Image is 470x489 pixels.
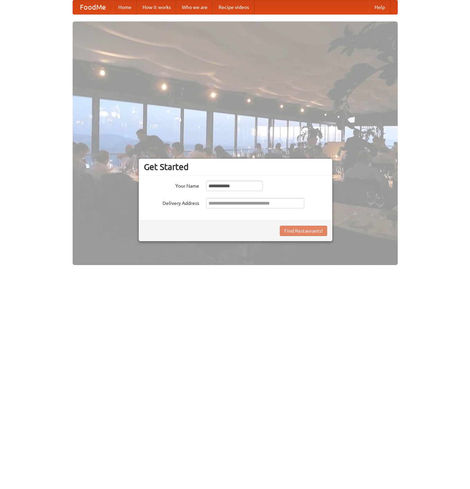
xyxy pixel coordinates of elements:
[73,0,113,14] a: FoodMe
[176,0,213,14] a: Who we are
[213,0,255,14] a: Recipe videos
[144,162,327,172] h3: Get Started
[113,0,137,14] a: Home
[280,226,327,236] button: Find Restaurants!
[144,198,199,207] label: Delivery Address
[369,0,390,14] a: Help
[144,181,199,189] label: Your Name
[137,0,176,14] a: How it works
